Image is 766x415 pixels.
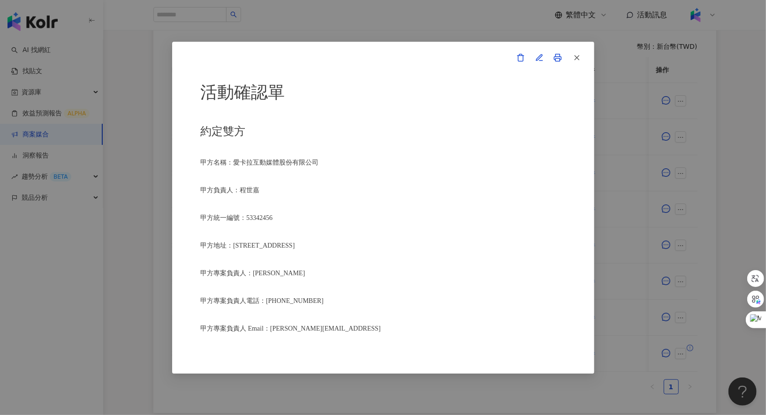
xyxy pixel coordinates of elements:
[200,270,305,277] span: 甲方專案負責人：[PERSON_NAME]
[200,325,381,332] span: 甲方專案負責人 Email：[PERSON_NAME][EMAIL_ADDRESS]
[200,297,324,304] span: 甲方專案負責人電話：[PHONE_NUMBER]
[200,187,259,194] span: 甲方負責人：程世嘉
[200,125,245,137] span: 約定雙方
[200,159,319,166] span: 甲方名稱：愛卡拉互動媒體股份有限公司
[200,242,295,249] span: 甲方地址：[STREET_ADDRESS]
[200,214,273,221] span: 甲方統一編號：53342456
[200,83,285,102] span: 活動確認單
